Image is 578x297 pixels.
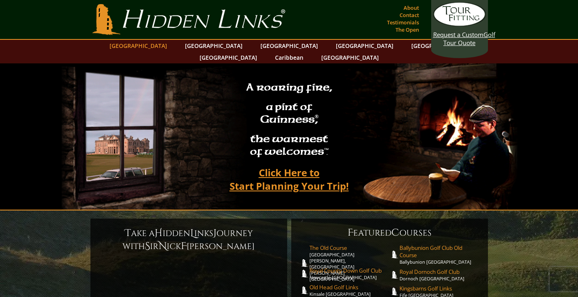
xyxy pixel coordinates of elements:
span: H [155,227,163,240]
span: F [348,226,353,239]
span: S [145,240,150,253]
a: Ballybunion Golf Club Old CourseBallybunion [GEOGRAPHIC_DATA] [400,244,480,265]
a: The Open [393,24,421,35]
a: [GEOGRAPHIC_DATA] [256,40,322,52]
a: [GEOGRAPHIC_DATA] [332,40,398,52]
span: Ballybunion Golf Club Old Course [400,244,480,259]
span: F [181,240,187,253]
a: Royal County Down Golf ClubNewcastle [GEOGRAPHIC_DATA] [309,267,390,280]
h6: ake a idden inks ourney with ir ick [PERSON_NAME] [99,227,279,253]
span: L [190,227,194,240]
h2: A roaring fire, a pint of Guinness , the warmest of welcomes™. [241,78,337,163]
a: Caribbean [271,52,307,63]
span: T [125,227,131,240]
a: Contact [398,9,421,21]
a: Old Head Golf LinksKinsale [GEOGRAPHIC_DATA] [309,284,390,297]
span: C [391,226,400,239]
a: About [402,2,421,13]
a: [GEOGRAPHIC_DATA] [181,40,247,52]
a: Testimonials [385,17,421,28]
a: [GEOGRAPHIC_DATA] [407,40,473,52]
span: Royal Dornoch Golf Club [400,268,480,275]
a: Royal Dornoch Golf ClubDornoch [GEOGRAPHIC_DATA] [400,268,480,282]
span: Request a Custom [433,30,483,39]
a: Click Here toStart Planning Your Trip! [221,163,357,195]
span: Kingsbarns Golf Links [400,285,480,292]
a: [GEOGRAPHIC_DATA] [196,52,261,63]
a: [GEOGRAPHIC_DATA] [105,40,171,52]
a: Request a CustomGolf Tour Quote [433,2,486,47]
span: The Old Course [309,244,390,251]
span: Royal County Down Golf Club [309,267,390,274]
a: The Old Course[GEOGRAPHIC_DATA][PERSON_NAME], [GEOGRAPHIC_DATA][PERSON_NAME] [GEOGRAPHIC_DATA] [309,244,390,282]
h6: eatured ourses [299,226,480,239]
span: Old Head Golf Links [309,284,390,291]
a: [GEOGRAPHIC_DATA] [317,52,383,63]
span: J [213,227,217,240]
span: N [159,240,167,253]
